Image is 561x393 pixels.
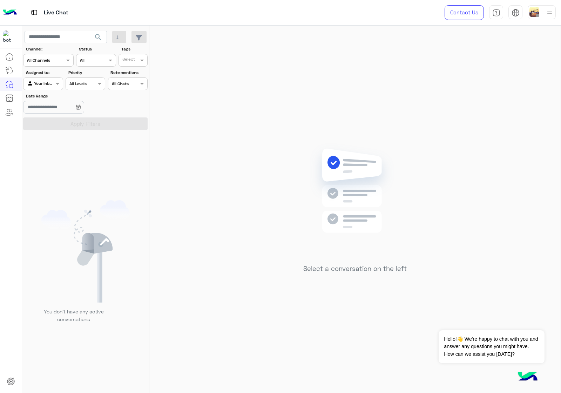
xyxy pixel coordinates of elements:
[90,31,107,46] button: search
[445,5,484,20] a: Contact Us
[30,8,39,17] img: tab
[26,69,62,76] label: Assigned to:
[23,117,148,130] button: Apply Filters
[79,46,115,52] label: Status
[3,5,17,20] img: Logo
[68,69,104,76] label: Priority
[38,308,109,323] p: You don’t have any active conversations
[439,330,544,363] span: Hello!👋 We're happy to chat with you and answer any questions you might have. How can we assist y...
[489,5,503,20] a: tab
[303,265,407,273] h5: Select a conversation on the left
[512,9,520,17] img: tab
[41,200,130,303] img: empty users
[529,7,539,17] img: userImage
[515,365,540,389] img: hulul-logo.png
[121,56,135,64] div: Select
[94,33,102,41] span: search
[3,31,15,43] img: 713415422032625
[44,8,68,18] p: Live Chat
[492,9,500,17] img: tab
[26,93,104,99] label: Date Range
[121,46,147,52] label: Tags
[110,69,147,76] label: Note mentions
[304,143,406,259] img: no messages
[26,46,73,52] label: Channel:
[545,8,554,17] img: profile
